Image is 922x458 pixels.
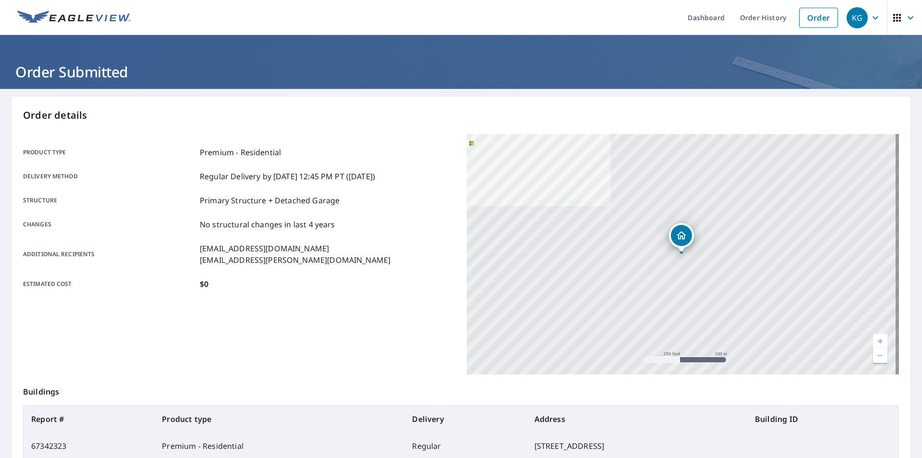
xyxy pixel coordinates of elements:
p: Order details [23,108,899,123]
th: Building ID [747,406,898,433]
p: Additional recipients [23,243,196,266]
p: Delivery method [23,171,196,182]
p: Product type [23,147,196,158]
p: Structure [23,195,196,206]
p: Estimated cost [23,278,196,290]
th: Report # [24,406,154,433]
a: Current Level 17, Zoom In [873,334,887,348]
th: Address [527,406,747,433]
p: Regular Delivery by [DATE] 12:45 PM PT ([DATE]) [200,171,375,182]
p: [EMAIL_ADDRESS][DOMAIN_NAME] [200,243,390,254]
a: Current Level 17, Zoom Out [873,348,887,363]
div: KG [847,7,868,28]
p: Buildings [23,374,899,405]
p: $0 [200,278,208,290]
p: Changes [23,219,196,230]
p: Primary Structure + Detached Garage [200,195,340,206]
h1: Order Submitted [12,62,910,82]
a: Order [799,8,838,28]
p: [EMAIL_ADDRESS][PERSON_NAME][DOMAIN_NAME] [200,254,390,266]
th: Product type [154,406,404,433]
p: Premium - Residential [200,147,281,158]
th: Delivery [404,406,526,433]
p: No structural changes in last 4 years [200,219,335,230]
img: EV Logo [17,11,131,25]
div: Dropped pin, building 1, Residential property, 7822 Mountain Frst San Antonio, TX 78239 [669,223,694,253]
